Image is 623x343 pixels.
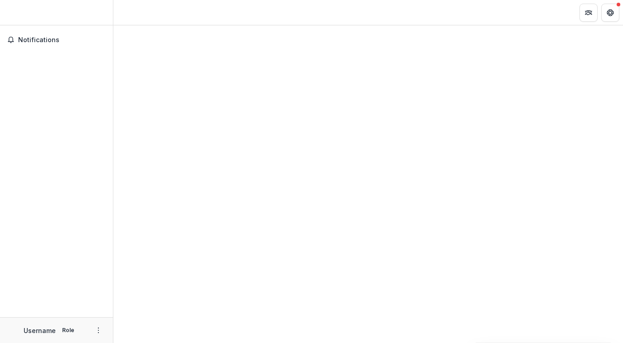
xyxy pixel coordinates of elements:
button: More [93,325,104,336]
span: Notifications [18,36,106,44]
button: Get Help [601,4,619,22]
button: Notifications [4,33,109,47]
p: Role [59,326,77,334]
button: Partners [579,4,598,22]
p: Username [24,326,56,335]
